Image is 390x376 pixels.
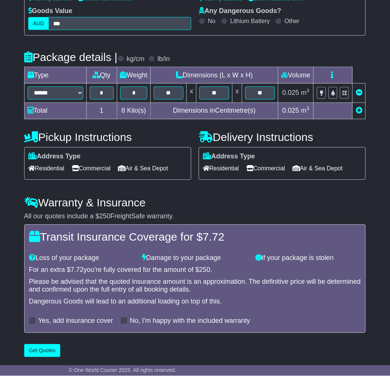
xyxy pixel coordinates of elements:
[138,254,252,263] div: Damage to your package
[187,84,196,103] td: x
[29,298,361,306] div: Dangerous Goods will lead to an additional loading on top of this.
[24,344,61,357] button: Get Quotes
[28,7,73,15] label: Goods Value
[307,106,310,112] sup: 3
[230,17,270,25] label: Lithium Battery
[151,67,278,84] td: Dimensions (L x W x H)
[29,278,361,294] div: Please be advised that the quoted insurance amount is an approximation. The definitive price will...
[99,213,111,220] span: 250
[208,17,215,25] label: No
[121,107,125,115] span: 8
[301,89,310,97] span: m
[282,107,299,115] span: 0.025
[118,163,168,174] span: Air & Sea Depot
[301,107,310,115] span: m
[38,317,113,325] label: Yes, add insurance cover
[24,51,118,63] h4: Package details |
[278,67,314,84] td: Volume
[307,88,310,94] sup: 3
[69,367,176,373] span: © One World Courier 2025. All rights reserved.
[293,163,343,174] span: Air & Sea Depot
[29,231,361,243] h4: Transit Insurance Coverage for $
[285,17,300,25] label: Other
[86,67,117,84] td: Qty
[203,231,224,243] span: 7.72
[24,213,366,221] div: All our quotes include a $ FreightSafe warranty.
[199,7,281,15] label: Any Dangerous Goods?
[356,107,362,115] a: Add new item
[28,163,64,174] span: Residential
[199,266,210,274] span: 250
[252,254,365,263] div: If your package is stolen
[29,266,361,274] div: For an extra $ you're fully covered for the amount of $ .
[25,254,138,263] div: Loss of your package
[86,103,117,119] td: 1
[24,67,86,84] td: Type
[117,103,151,119] td: Kilo(s)
[24,131,191,144] h4: Pickup Instructions
[282,89,299,97] span: 0.025
[28,17,49,30] label: AUD
[24,197,366,209] h4: Warranty & Insurance
[72,163,111,174] span: Commercial
[151,103,278,119] td: Dimensions in Centimetre(s)
[203,153,255,161] label: Address Type
[246,163,285,174] span: Commercial
[199,131,366,144] h4: Delivery Instructions
[158,55,170,63] label: lb/in
[127,55,145,63] label: kg/cm
[28,153,81,161] label: Address Type
[130,317,250,325] label: No, I'm happy with the included warranty
[203,163,239,174] span: Residential
[233,84,242,103] td: x
[117,67,151,84] td: Weight
[71,266,84,274] span: 7.72
[24,103,86,119] td: Total
[356,89,362,97] a: Remove this item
